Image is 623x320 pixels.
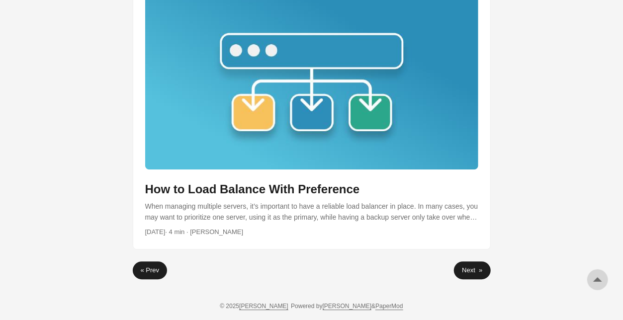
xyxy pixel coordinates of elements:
[587,269,608,290] a: go to top
[239,303,288,310] a: [PERSON_NAME]
[220,303,288,310] span: © 2025
[291,303,403,310] span: Powered by &
[133,261,168,279] a: « Prev
[323,303,372,310] a: [PERSON_NAME]
[454,261,490,279] a: Next »
[375,303,403,310] a: PaperMod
